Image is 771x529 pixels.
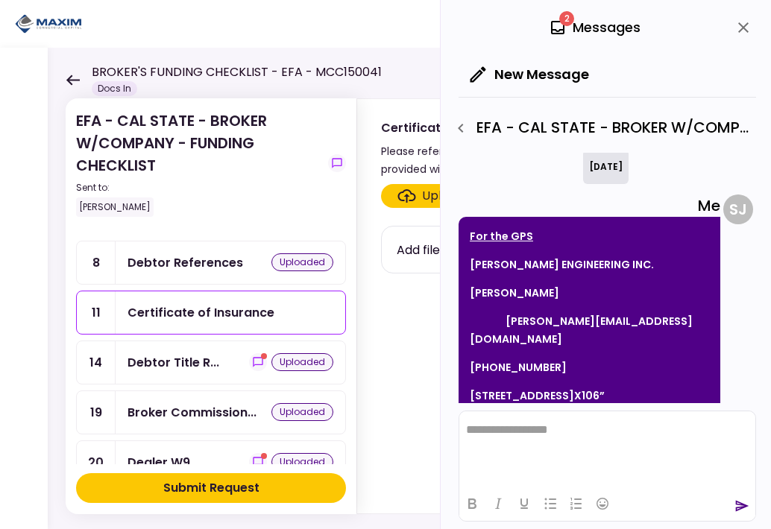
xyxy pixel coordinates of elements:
a: 11Certificate of Insurance [76,291,346,335]
a: [PERSON_NAME][EMAIL_ADDRESS][DOMAIN_NAME] [470,314,693,346]
div: 11 [77,291,116,334]
div: 19 [77,391,116,434]
button: Italic [485,493,511,514]
button: show-messages [328,154,346,172]
div: uploaded [271,353,333,371]
div: Debtor References [128,253,243,272]
button: Bullet list [538,493,563,514]
span: Click here to upload the required document [381,184,530,208]
button: Underline [512,493,537,514]
a: 14Debtor Title Requirements - Other Requirementsshow-messagesuploaded [76,340,346,384]
span: [STREET_ADDRESS] [470,388,574,403]
iframe: Rich Text Area [459,411,755,486]
div: uploaded [271,453,333,471]
div: S J [723,194,753,224]
span: [PERSON_NAME] ENGINEERING INC. [470,257,654,272]
span: [PHONE_NUMBER] [470,360,567,375]
h1: BROKER'S FUNDING CHECKLIST - EFA - MCC150041 [92,63,382,81]
div: [DATE] [583,150,629,184]
div: EFA - CAL STATE - BROKER W/COMPANY - FUNDING CHECKLIST [76,110,322,217]
div: Certificate of Insurance [381,118,622,137]
div: 20 [77,441,116,484]
div: 8 [77,241,116,284]
span: [PERSON_NAME] [470,285,559,300]
a: 8Debtor Referencesuploaded [76,241,346,285]
div: EFA - CAL STATE - BROKER W/COMPANY - FUNDING CHECKLIST - Dealer Wire [448,115,756,141]
a: 20Dealer W9show-messagesuploaded [76,440,346,484]
div: uploaded [271,403,333,421]
button: send [734,498,749,513]
div: Messages [549,16,641,39]
button: Bold [459,493,485,514]
div: Please refer to the INSURANCE INSTRUCTIONS provided with the docs. [381,142,622,178]
div: Upload New File [422,187,514,205]
span: For the GPS [470,229,533,244]
button: Emojis [590,493,615,514]
div: Docs In [92,81,137,96]
div: Certificate of Insurance [128,303,274,322]
div: Add files you've already uploaded to My AIO [397,241,652,259]
div: Broker Commission & Fees Invoice [128,403,257,422]
div: Sent to: [76,181,322,194]
img: Partner icon [15,13,82,35]
button: close [731,15,756,40]
div: Dealer W9 [128,453,190,472]
button: New Message [459,55,601,94]
button: Submit Request [76,473,346,503]
div: uploaded [271,253,333,271]
div: Submit Request [163,479,259,497]
button: Numbered list [564,493,589,514]
button: show-messages [249,453,267,471]
button: show-messages [249,353,267,371]
div: Debtor Title Requirements - Other Requirements [128,353,219,372]
span: 2 [559,11,574,26]
div: Certificate of InsurancePlease refer to the INSURANCE INSTRUCTIONS provided with the docs.show-me... [356,98,741,514]
a: 19Broker Commission & Fees Invoiceuploaded [76,390,346,434]
span: X [574,388,582,403]
div: 14 [77,341,116,384]
div: [PERSON_NAME] [76,197,154,217]
div: Me [459,194,720,217]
